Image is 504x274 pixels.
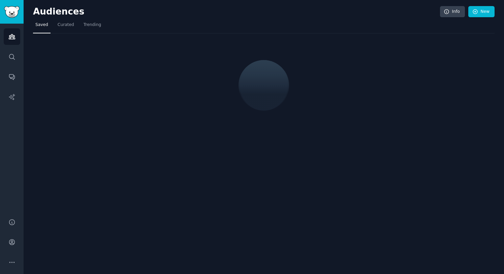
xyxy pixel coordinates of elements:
h2: Audiences [33,6,440,17]
span: Curated [58,22,74,28]
span: Trending [84,22,101,28]
a: New [468,6,495,18]
span: Saved [35,22,48,28]
a: Info [440,6,465,18]
a: Trending [81,20,103,33]
a: Saved [33,20,51,33]
a: Curated [55,20,76,33]
img: GummySearch logo [4,6,20,18]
